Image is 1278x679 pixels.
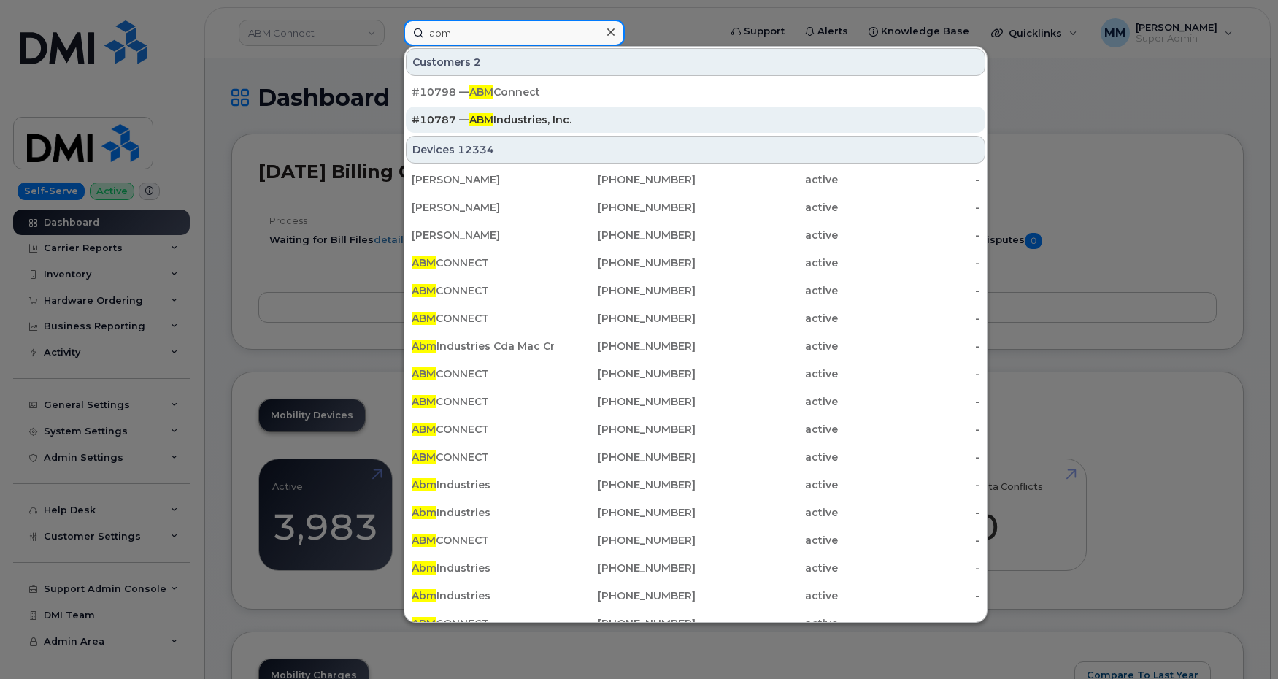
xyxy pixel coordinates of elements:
span: ABM [412,423,436,436]
div: [PHONE_NUMBER] [554,616,696,631]
div: [PHONE_NUMBER] [554,311,696,326]
span: Abm [412,506,436,519]
a: ABMCONNECT[PHONE_NUMBER]active- [406,444,985,470]
div: - [838,339,980,353]
a: AbmIndustries[PHONE_NUMBER]active- [406,583,985,609]
div: CONNECT [412,616,554,631]
div: [PHONE_NUMBER] [554,228,696,242]
a: [PERSON_NAME][PHONE_NUMBER]active- [406,166,985,193]
span: 2 [474,55,481,69]
span: Abm [412,561,436,575]
div: [PHONE_NUMBER] [554,283,696,298]
div: - [838,172,980,187]
div: CONNECT [412,422,554,437]
div: - [838,533,980,548]
span: ABM [412,256,436,269]
div: [PHONE_NUMBER] [554,394,696,409]
div: [PERSON_NAME] [412,172,554,187]
div: CONNECT [412,394,554,409]
div: - [838,228,980,242]
span: ABM [412,312,436,325]
div: #10787 — Industries, Inc. [412,112,979,127]
div: Industries [412,505,554,520]
div: Industries [412,588,554,603]
div: active [696,394,838,409]
div: Customers [406,48,985,76]
div: [PHONE_NUMBER] [554,256,696,270]
div: active [696,477,838,492]
div: active [696,172,838,187]
a: AbmIndustries[PHONE_NUMBER]active- [406,499,985,526]
div: - [838,367,980,381]
div: active [696,283,838,298]
div: [PHONE_NUMBER] [554,477,696,492]
span: ABM [412,367,436,380]
a: AbmIndustries[PHONE_NUMBER]active- [406,472,985,498]
div: Industries [412,561,554,575]
span: ABM [412,395,436,408]
span: ABM [412,284,436,297]
div: active [696,616,838,631]
div: - [838,588,980,603]
div: active [696,533,838,548]
span: Abm [412,339,436,353]
div: [PHONE_NUMBER] [554,561,696,575]
span: ABM [412,534,436,547]
a: #10787 —ABMIndustries, Inc. [406,107,985,133]
a: ABMCONNECT[PHONE_NUMBER]active- [406,416,985,442]
div: Industries Cda Mac Cru [412,339,554,353]
div: Devices [406,136,985,164]
div: [PHONE_NUMBER] [554,450,696,464]
a: AbmIndustries[PHONE_NUMBER]active- [406,555,985,581]
div: - [838,450,980,464]
div: [PHONE_NUMBER] [554,172,696,187]
div: active [696,588,838,603]
div: - [838,422,980,437]
div: [PERSON_NAME] [412,200,554,215]
div: CONNECT [412,283,554,298]
div: [PHONE_NUMBER] [554,588,696,603]
div: - [838,616,980,631]
div: active [696,228,838,242]
div: active [696,367,838,381]
div: CONNECT [412,256,554,270]
a: ABMCONNECT[PHONE_NUMBER]active- [406,610,985,637]
div: - [838,505,980,520]
div: [PHONE_NUMBER] [554,533,696,548]
div: #10798 — Connect [412,85,979,99]
div: active [696,339,838,353]
div: CONNECT [412,533,554,548]
a: ABMCONNECT[PHONE_NUMBER]active- [406,250,985,276]
div: active [696,200,838,215]
div: CONNECT [412,367,554,381]
div: [PHONE_NUMBER] [554,367,696,381]
a: ABMCONNECT[PHONE_NUMBER]active- [406,277,985,304]
span: ABM [469,113,493,126]
a: AbmIndustries Cda Mac Cru[PHONE_NUMBER]active- [406,333,985,359]
div: CONNECT [412,311,554,326]
a: ABMCONNECT[PHONE_NUMBER]active- [406,305,985,331]
a: #10798 —ABMConnect [406,79,985,105]
span: ABM [412,450,436,464]
div: - [838,311,980,326]
div: active [696,256,838,270]
div: Industries [412,477,554,492]
div: - [838,394,980,409]
span: 12334 [458,142,494,157]
div: [PHONE_NUMBER] [554,505,696,520]
a: ABMCONNECT[PHONE_NUMBER]active- [406,361,985,387]
a: [PERSON_NAME][PHONE_NUMBER]active- [406,222,985,248]
a: ABMCONNECT[PHONE_NUMBER]active- [406,388,985,415]
div: active [696,311,838,326]
div: active [696,561,838,575]
span: Abm [412,589,436,602]
div: active [696,422,838,437]
div: - [838,200,980,215]
div: [PHONE_NUMBER] [554,200,696,215]
span: ABM [412,617,436,630]
a: [PERSON_NAME][PHONE_NUMBER]active- [406,194,985,220]
div: CONNECT [412,450,554,464]
div: active [696,450,838,464]
div: active [696,505,838,520]
a: ABMCONNECT[PHONE_NUMBER]active- [406,527,985,553]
